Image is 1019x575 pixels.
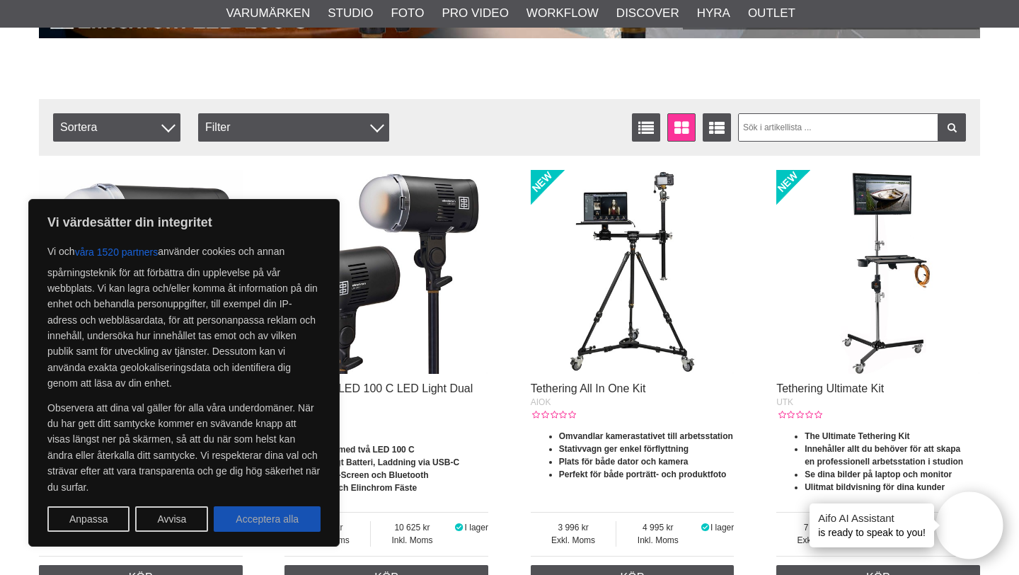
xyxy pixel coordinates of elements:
[559,444,689,454] strong: Stativvagn ger enkel förflyttning
[776,409,822,421] div: Kundbetyg: 0
[559,431,733,441] strong: Omvandlar kamerastativet till arbetsstation
[531,170,735,374] img: Tethering All In One Kit
[465,523,488,533] span: I lager
[559,457,689,467] strong: Plats för både dator och kamera
[805,469,952,479] strong: Se dina bilder på laptop och monitor
[616,534,699,547] span: Inkl. Moms
[531,409,576,421] div: Kundbetyg: 0
[198,113,389,142] div: Filter
[75,239,159,265] button: våra 1520 partners
[135,506,208,532] button: Avvisa
[697,4,730,23] a: Hyra
[616,4,679,23] a: Discover
[47,214,321,231] p: Vi värdesätter din integritet
[805,431,909,441] strong: The Ultimate Tethering Kit
[53,113,180,142] span: Sortera
[810,503,934,547] div: is ready to speak to you!
[454,523,465,533] i: I lager
[667,113,696,142] a: Fönstervisning
[371,534,454,547] span: Inkl. Moms
[442,4,508,23] a: Pro Video
[559,469,727,479] strong: Perfekt för både porträtt- och produktfoto
[313,457,459,467] strong: Inbyggt Batteri, Laddning via USB-C
[531,534,616,547] span: Exkl. Moms
[526,4,599,23] a: Workflow
[47,400,321,495] p: Observera att dina val gäller för alla våra underdomäner. När du har gett ditt samtycke kommer en...
[699,523,710,533] i: I lager
[531,382,646,394] a: Tethering All In One Kit
[391,4,424,23] a: Foto
[284,382,473,408] a: Elinchrom LED 100 C LED Light Dual Kit
[776,382,884,394] a: Tethering Ultimate Kit
[805,457,963,467] strong: en professionell arbetsstation i studion
[776,521,862,534] span: 7 836
[710,523,734,533] span: I lager
[938,113,966,142] a: Filtrera
[805,482,945,492] strong: Ulitmat bildvisning för dina kunder
[818,511,926,525] h4: Aifo AI Assistant
[313,445,414,455] strong: Paket med två LED 100 C
[776,170,980,374] img: Tethering Ultimate Kit
[776,397,793,407] span: UTK
[226,4,311,23] a: Varumärken
[39,170,243,374] img: Elinchrom LED 100 C LED Light Kit inkl Laddare
[47,506,129,532] button: Anpassa
[214,506,321,532] button: Acceptera alla
[313,470,428,480] strong: Touch-Screen och Bluetooth
[531,397,551,407] span: AIOK
[703,113,731,142] a: Utökad listvisning
[284,170,488,374] img: Elinchrom LED 100 C LED Light Dual Kit
[47,239,321,392] p: Vi och använder cookies och annan spårningsteknik för att förbättra din upplevelse på vår webbpla...
[738,113,967,142] input: Sök i artikellista ...
[313,483,417,493] strong: OCF och Elinchrom Fäste
[28,199,340,547] div: Vi värdesätter din integritet
[616,521,699,534] span: 4 995
[776,534,862,547] span: Exkl. Moms
[632,113,660,142] a: Listvisning
[328,4,373,23] a: Studio
[748,4,795,23] a: Outlet
[531,521,616,534] span: 3 996
[805,444,960,454] strong: Innehåller allt du behöver för att skapa
[371,521,454,534] span: 10 625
